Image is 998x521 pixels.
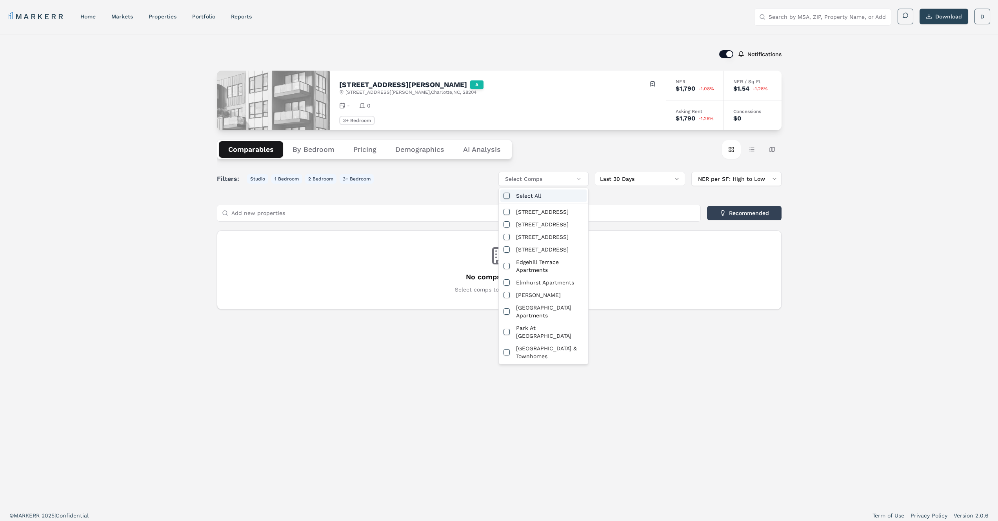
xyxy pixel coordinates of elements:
span: 0 [367,102,371,109]
button: D [974,9,990,24]
div: Edgehill Terrace Apartments [500,256,587,276]
span: -1.28% [753,86,768,91]
a: markets [111,13,133,20]
div: [STREET_ADDRESS] [500,206,587,218]
button: Pricing [344,141,386,158]
span: 2025 | [42,512,56,519]
button: Comparables [219,141,283,158]
div: [PERSON_NAME] [500,289,587,301]
span: Confidential [56,512,89,519]
div: [GEOGRAPHIC_DATA] & Townhomes [500,342,587,363]
button: Recommended [707,206,782,220]
button: Demographics [386,141,454,158]
span: © [9,512,14,519]
div: $1,790 [676,115,695,122]
h2: [STREET_ADDRESS][PERSON_NAME] [339,81,467,88]
div: Asking Rent [676,109,714,114]
button: By Bedroom [283,141,344,158]
button: 1 Bedroom [271,174,302,184]
div: A [470,80,484,89]
span: [STREET_ADDRESS][PERSON_NAME] , Charlotte , NC , 28204 [345,89,476,95]
a: Privacy Policy [911,512,947,519]
div: NER [676,79,714,84]
button: AI Analysis [454,141,510,158]
span: MARKERR [14,512,42,519]
a: properties [149,13,176,20]
div: Elmhurst Apartments [500,276,587,289]
p: Select comps to view them here [455,286,543,293]
a: reports [231,13,252,20]
h3: No comps selected [466,271,533,282]
input: Add new properties [231,205,696,221]
a: Version 2.0.6 [954,512,989,519]
span: D [980,13,984,20]
button: Studio [247,174,268,184]
button: NER per SF: High to Low [691,172,782,186]
input: Search by MSA, ZIP, Property Name, or Address [769,9,886,25]
button: Select Comps [498,172,589,186]
button: 3+ Bedroom [340,174,374,184]
div: 3+ Bedroom [339,116,375,125]
a: home [80,13,96,20]
button: Download [920,9,968,24]
div: Select All [500,189,587,202]
span: - [347,102,350,109]
div: $1.54 [733,86,749,92]
a: Portfolio [192,13,215,20]
label: Notifications [747,51,782,57]
div: [STREET_ADDRESS] [500,231,587,243]
div: [STREET_ADDRESS] [500,243,587,256]
div: [GEOGRAPHIC_DATA] Apartments [500,301,587,322]
span: -1.08% [698,86,714,91]
span: Filters: [217,174,244,184]
div: $1,790 [676,86,695,92]
div: $0 [733,115,741,122]
div: Concessions [733,109,772,114]
div: NER / Sq Ft [733,79,772,84]
span: -1.28% [698,116,714,121]
a: Term of Use [873,512,904,519]
button: 2 Bedroom [305,174,336,184]
div: Park At [GEOGRAPHIC_DATA] [500,322,587,342]
div: [STREET_ADDRESS] [500,218,587,231]
a: MARKERR [8,11,65,22]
